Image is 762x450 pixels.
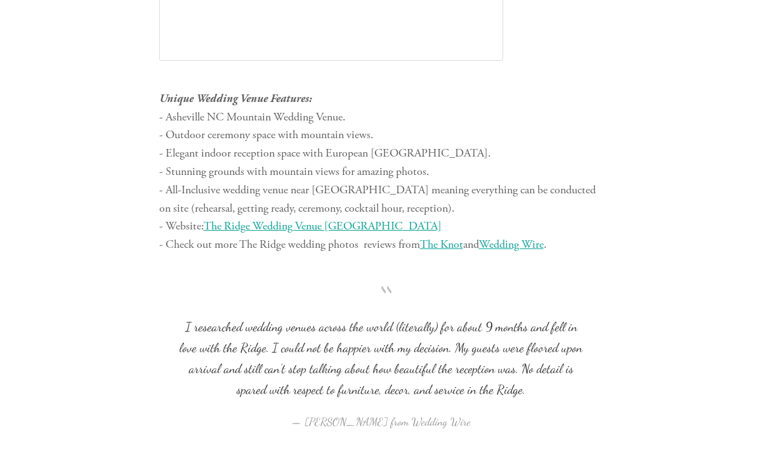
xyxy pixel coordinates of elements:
[420,237,463,252] a: The Knot
[180,296,583,401] blockquote: I researched wedding venues across the world (literally) for about 9 months and fell in love with...
[180,401,583,433] figcaption: — [PERSON_NAME] from Wedding Wire
[180,296,583,317] span: “
[479,237,544,252] a: Wedding Wire
[204,219,442,233] a: The Ridge Wedding Venue [GEOGRAPHIC_DATA]
[159,90,603,254] p: - Asheville NC Mountain Wedding Venue. - Outdoor ceremony space with mountain views. - Elegant in...
[159,92,312,105] em: Unique Wedding Venue Features:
